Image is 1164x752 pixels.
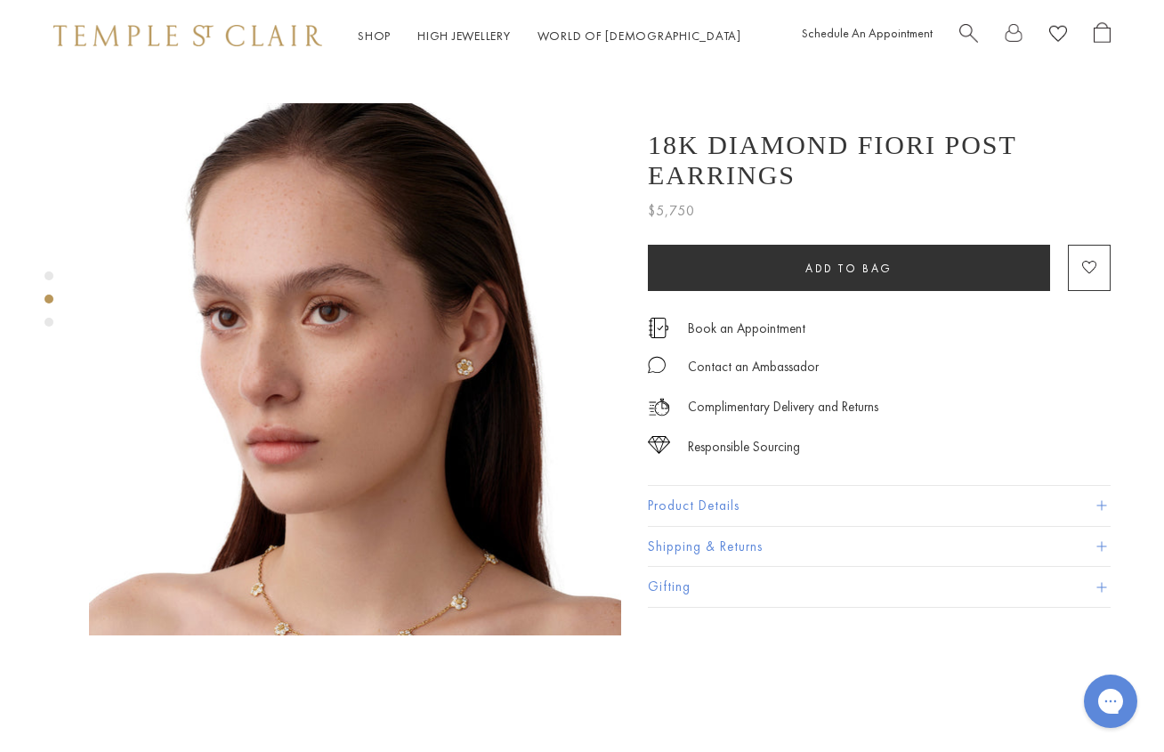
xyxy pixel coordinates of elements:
p: Complimentary Delivery and Returns [688,396,878,418]
iframe: Gorgias live chat messenger [1075,668,1146,734]
a: World of [DEMOGRAPHIC_DATA]World of [DEMOGRAPHIC_DATA] [538,28,741,44]
button: Product Details [648,486,1111,526]
div: Responsible Sourcing [688,436,800,458]
a: Open Shopping Bag [1094,22,1111,50]
span: $5,750 [648,199,695,222]
img: Temple St. Clair [53,25,322,46]
a: High JewelleryHigh Jewellery [417,28,511,44]
img: icon_appointment.svg [648,318,669,338]
img: icon_delivery.svg [648,396,670,418]
span: Add to bag [805,261,893,276]
h1: 18K Diamond Fiori Post Earrings [648,130,1111,190]
nav: Main navigation [358,25,741,47]
button: Shipping & Returns [648,527,1111,567]
a: View Wishlist [1049,22,1067,50]
button: Gifting [648,567,1111,607]
img: MessageIcon-01_2.svg [648,356,666,374]
div: Contact an Ambassador [688,356,819,378]
img: icon_sourcing.svg [648,436,670,454]
button: Add to bag [648,245,1050,291]
a: Schedule An Appointment [802,25,933,41]
img: 18K Diamond Fiori Post Earrings [89,103,621,635]
div: Product gallery navigation [44,267,53,341]
a: Search [959,22,978,50]
a: ShopShop [358,28,391,44]
a: Book an Appointment [688,319,805,338]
